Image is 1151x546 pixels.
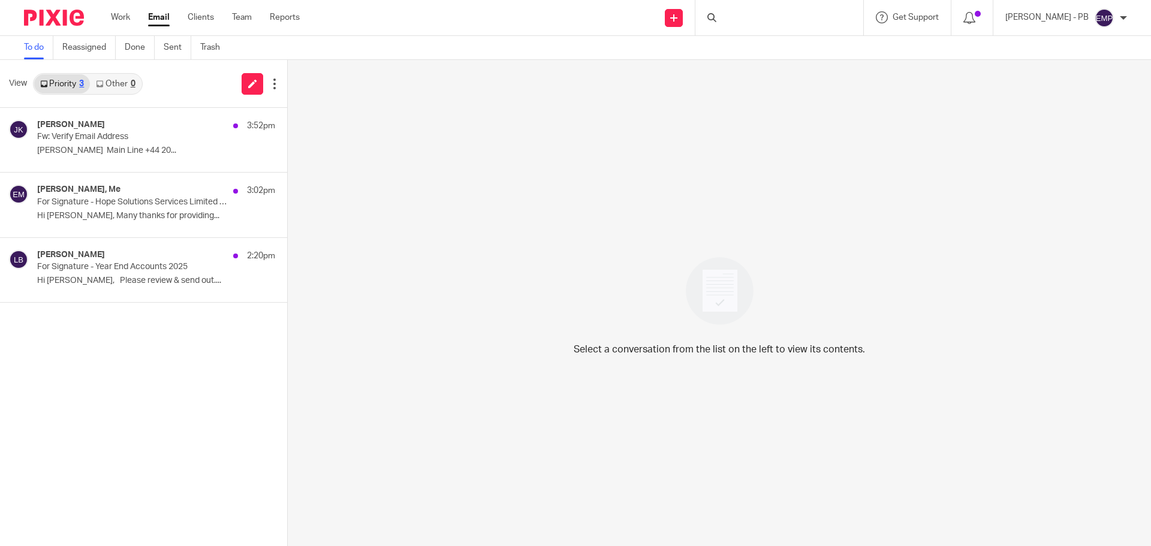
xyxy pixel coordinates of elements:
[90,74,141,93] a: Other0
[270,11,300,23] a: Reports
[678,249,761,333] img: image
[9,120,28,139] img: svg%3E
[24,36,53,59] a: To do
[9,185,28,204] img: svg%3E
[9,250,28,269] img: svg%3E
[37,132,228,142] p: Fw: Verify Email Address
[247,185,275,197] p: 3:02pm
[37,146,275,156] p: [PERSON_NAME] Main Line +44 20...
[1005,11,1089,23] p: [PERSON_NAME] - PB
[34,74,90,93] a: Priority3
[37,185,120,195] h4: [PERSON_NAME], Me
[37,211,275,221] p: Hi [PERSON_NAME], Many thanks for providing...
[37,120,105,130] h4: [PERSON_NAME]
[893,13,939,22] span: Get Support
[131,80,135,88] div: 0
[1095,8,1114,28] img: svg%3E
[111,11,130,23] a: Work
[148,11,170,23] a: Email
[9,77,27,90] span: View
[188,11,214,23] a: Clients
[24,10,84,26] img: Pixie
[37,197,228,207] p: For Signature - Hope Solutions Services Limited 2025
[247,120,275,132] p: 3:52pm
[164,36,191,59] a: Sent
[37,262,228,272] p: For Signature - Year End Accounts 2025
[62,36,116,59] a: Reassigned
[247,250,275,262] p: 2:20pm
[37,276,275,286] p: Hi [PERSON_NAME], Please review & send out....
[79,80,84,88] div: 3
[37,250,105,260] h4: [PERSON_NAME]
[232,11,252,23] a: Team
[574,342,865,357] p: Select a conversation from the list on the left to view its contents.
[125,36,155,59] a: Done
[200,36,229,59] a: Trash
